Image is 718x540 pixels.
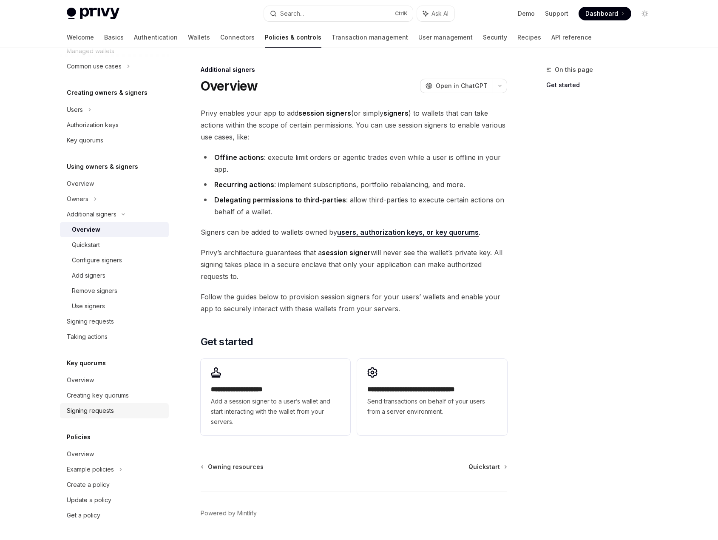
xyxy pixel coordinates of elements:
[67,406,114,416] div: Signing requests
[67,510,100,520] div: Get a policy
[517,27,541,48] a: Recipes
[201,226,507,238] span: Signers can be added to wallets owned by .
[417,6,454,21] button: Ask AI
[383,109,409,117] strong: signers
[367,396,497,417] span: Send transactions on behalf of your users from a server environment.
[322,248,371,257] strong: session signer
[201,247,507,282] span: Privy’s architecture guarantees that a will never see the wallet’s private key. All signing takes...
[201,463,264,471] a: Owning resources
[201,291,507,315] span: Follow the guides below to provision session signers for your users’ wallets and enable your app ...
[72,270,105,281] div: Add signers
[201,509,257,517] a: Powered by Mintlify
[264,6,413,21] button: Search...CtrlK
[67,375,94,385] div: Overview
[67,162,138,172] h5: Using owners & signers
[60,222,169,237] a: Overview
[60,117,169,133] a: Authorization keys
[201,335,253,349] span: Get started
[214,153,264,162] strong: Offline actions
[211,396,340,427] span: Add a session signer to a user’s wallet and start interacting with the wallet from your servers.
[518,9,535,18] a: Demo
[67,358,106,368] h5: Key quorums
[60,477,169,492] a: Create a policy
[67,209,116,219] div: Additional signers
[337,228,479,237] a: users, authorization keys, or key quorums
[67,480,110,490] div: Create a policy
[214,180,274,189] strong: Recurring actions
[201,179,507,190] li: : implement subscriptions, portfolio rebalancing, and more.
[220,27,255,48] a: Connectors
[67,105,83,115] div: Users
[67,495,111,505] div: Update a policy
[585,9,618,18] span: Dashboard
[638,7,652,20] button: Toggle dark mode
[67,464,114,475] div: Example policies
[67,135,103,145] div: Key quorums
[67,88,148,98] h5: Creating owners & signers
[60,446,169,462] a: Overview
[67,27,94,48] a: Welcome
[67,432,91,442] h5: Policies
[201,359,350,435] a: **** **** **** *****Add a session signer to a user’s wallet and start interacting with the wallet...
[431,9,448,18] span: Ask AI
[298,109,351,117] strong: session signers
[483,27,507,48] a: Security
[436,82,488,90] span: Open in ChatGPT
[546,78,658,92] a: Get started
[60,372,169,388] a: Overview
[72,225,100,235] div: Overview
[468,463,506,471] a: Quickstart
[60,283,169,298] a: Remove signers
[420,79,493,93] button: Open in ChatGPT
[208,463,264,471] span: Owning resources
[60,403,169,418] a: Signing requests
[67,332,108,342] div: Taking actions
[67,449,94,459] div: Overview
[201,194,507,218] li: : allow third-parties to execute certain actions on behalf of a wallet.
[395,10,408,17] span: Ctrl K
[214,196,346,204] strong: Delegating permissions to third-parties
[555,65,593,75] span: On this page
[551,27,592,48] a: API reference
[60,268,169,283] a: Add signers
[60,492,169,508] a: Update a policy
[60,508,169,523] a: Get a policy
[188,27,210,48] a: Wallets
[72,255,122,265] div: Configure signers
[67,194,88,204] div: Owners
[60,176,169,191] a: Overview
[60,388,169,403] a: Creating key quorums
[468,463,500,471] span: Quickstart
[332,27,408,48] a: Transaction management
[579,7,631,20] a: Dashboard
[201,78,258,94] h1: Overview
[280,9,304,19] div: Search...
[201,107,507,143] span: Privy enables your app to add (or simply ) to wallets that can take actions within the scope of c...
[67,179,94,189] div: Overview
[545,9,568,18] a: Support
[418,27,473,48] a: User management
[60,133,169,148] a: Key quorums
[134,27,178,48] a: Authentication
[67,316,114,327] div: Signing requests
[72,301,105,311] div: Use signers
[67,390,129,401] div: Creating key quorums
[60,253,169,268] a: Configure signers
[201,151,507,175] li: : execute limit orders or agentic trades even while a user is offline in your app.
[67,61,122,71] div: Common use cases
[67,8,119,20] img: light logo
[265,27,321,48] a: Policies & controls
[60,237,169,253] a: Quickstart
[60,314,169,329] a: Signing requests
[104,27,124,48] a: Basics
[67,120,119,130] div: Authorization keys
[201,65,507,74] div: Additional signers
[72,240,100,250] div: Quickstart
[60,298,169,314] a: Use signers
[72,286,117,296] div: Remove signers
[60,329,169,344] a: Taking actions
